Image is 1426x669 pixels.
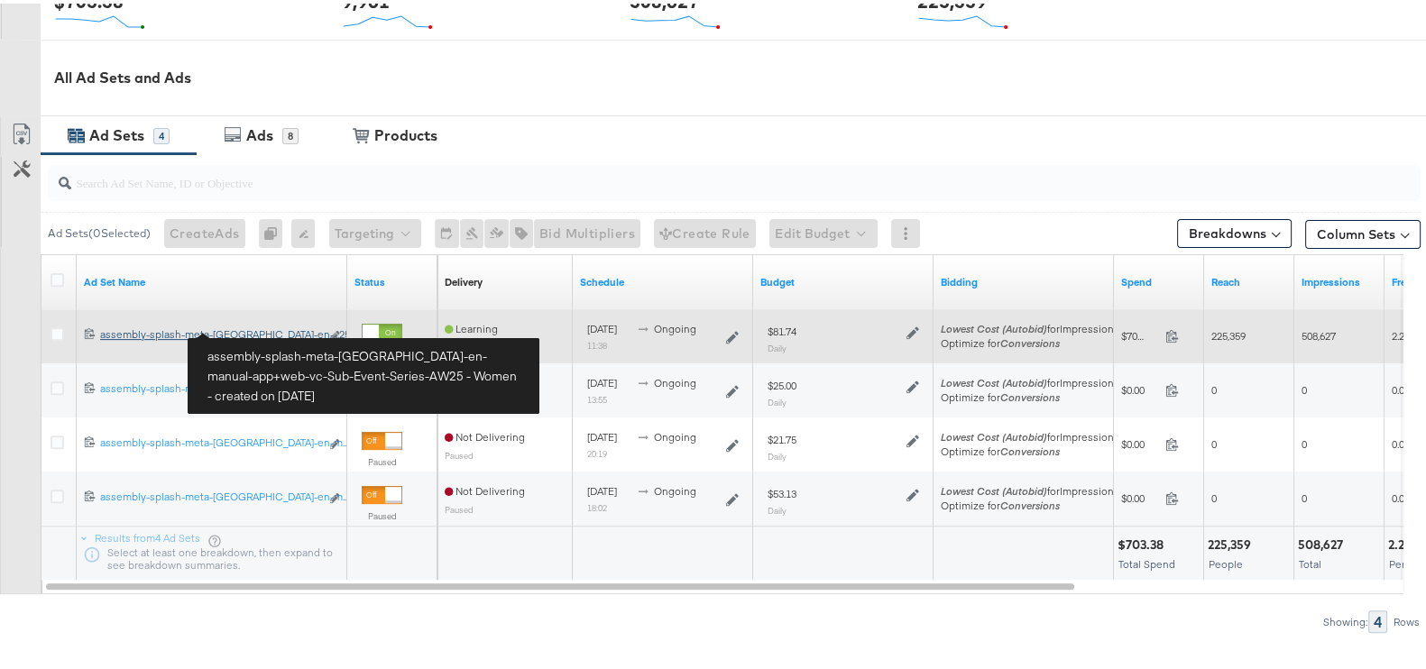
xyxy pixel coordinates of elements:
[1211,434,1217,447] span: 0
[1322,612,1368,625] div: Showing:
[587,372,617,386] span: [DATE]
[768,321,796,335] div: $81.74
[445,271,483,286] a: Reflects the ability of your Ad Set to achieve delivery based on ad states, schedule and budget.
[1302,380,1307,393] span: 0
[1211,325,1246,339] span: 225,359
[941,387,1119,401] div: Optimize for
[587,481,617,494] span: [DATE]
[362,399,402,410] label: Paused
[760,271,926,286] a: Shows the current budget of Ad Set.
[445,426,525,440] span: Not Delivering
[89,122,144,142] div: Ad Sets
[100,378,319,397] a: assembly-splash-meta-[GEOGRAPHIC_DATA]-en-...omAudience
[768,429,796,444] div: $21.75
[1211,380,1217,393] span: 0
[1388,533,1417,550] div: 2.26
[941,495,1119,509] div: Optimize for
[1177,215,1292,244] button: Breakdowns
[1121,434,1158,447] span: $0.00
[48,222,151,238] div: Ad Sets ( 0 Selected)
[1211,271,1287,286] a: The number of people your ad was served to.
[587,318,617,332] span: [DATE]
[1392,325,1410,339] span: 2.26
[362,344,402,356] label: Active
[1000,495,1060,509] em: Conversions
[587,390,607,401] sub: 13:55
[100,432,319,446] div: assembly-splash-meta-[GEOGRAPHIC_DATA]-en-m...BTS_July25
[153,124,170,141] div: 4
[654,318,696,332] span: ongoing
[445,372,525,386] span: Not Delivering
[587,426,617,440] span: [DATE]
[1118,533,1169,550] div: $703.38
[768,339,787,350] sub: Daily
[941,426,1119,440] span: for Impressions
[1211,488,1217,501] span: 0
[445,338,525,349] sub: Ad set is still learning.
[941,481,1047,494] em: Lowest Cost (Autobid)
[768,375,796,389] div: $25.00
[587,499,607,509] sub: 18:02
[1305,216,1421,245] button: Column Sets
[100,378,319,392] div: assembly-splash-meta-[GEOGRAPHIC_DATA]-en-...omAudience
[259,215,291,244] div: 0
[354,271,430,286] a: Shows the current state of your Ad Set.
[587,336,607,347] sub: 11:38
[580,271,746,286] a: Shows when your Ad Set is scheduled to deliver.
[941,426,1047,440] em: Lowest Cost (Autobid)
[1118,554,1175,567] span: Total Spend
[1392,434,1410,447] span: 0.00
[282,124,299,141] div: 8
[768,501,787,512] sub: Daily
[941,372,1119,386] span: for Impressions
[100,486,319,500] div: assembly-splash-meta-[GEOGRAPHIC_DATA]-en-m...eries-AW25
[1121,325,1158,339] span: $703.38
[445,392,474,403] sub: Paused
[71,154,1297,189] input: Search Ad Set Name, ID or Objective
[246,122,273,142] div: Ads
[1209,554,1243,567] span: People
[941,441,1119,455] div: Optimize for
[768,483,796,498] div: $53.13
[445,500,474,511] sub: Paused
[941,318,1047,332] em: Lowest Cost (Autobid)
[1302,325,1336,339] span: 508,627
[445,318,498,332] span: Learning
[941,271,1107,286] a: Shows your bid and optimisation settings for this Ad Set.
[1393,612,1421,625] div: Rows
[941,318,1119,332] span: for Impressions
[100,432,319,451] a: assembly-splash-meta-[GEOGRAPHIC_DATA]-en-m...BTS_July25
[1121,380,1158,393] span: $0.00
[654,372,696,386] span: ongoing
[1302,271,1377,286] a: The number of times your ad was served. On mobile apps an ad is counted as served the first time ...
[1302,434,1307,447] span: 0
[1000,333,1060,346] em: Conversions
[654,426,696,440] span: ongoing
[1000,441,1060,454] em: Conversions
[445,446,474,457] sub: Paused
[654,481,696,494] span: ongoing
[100,324,319,343] a: assembly-splash-meta-[GEOGRAPHIC_DATA]-en-...25 - Women
[941,481,1119,494] span: for Impressions
[1298,533,1348,550] div: 508,627
[768,393,787,404] sub: Daily
[1208,533,1256,550] div: 225,359
[1299,554,1321,567] span: Total
[1392,488,1410,501] span: 0.00
[1302,488,1307,501] span: 0
[941,333,1119,347] div: Optimize for
[941,372,1047,386] em: Lowest Cost (Autobid)
[1392,380,1410,393] span: 0.00
[362,507,402,518] label: Paused
[374,122,437,142] div: Products
[445,481,525,494] span: Not Delivering
[362,453,402,464] label: Paused
[84,271,340,286] a: Your Ad Set name.
[1368,607,1387,629] div: 4
[768,447,787,458] sub: Daily
[100,324,319,338] div: assembly-splash-meta-[GEOGRAPHIC_DATA]-en-...25 - Women
[1000,387,1060,400] em: Conversions
[100,486,319,505] a: assembly-splash-meta-[GEOGRAPHIC_DATA]-en-m...eries-AW25
[587,444,607,455] sub: 20:19
[445,271,483,286] div: Delivery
